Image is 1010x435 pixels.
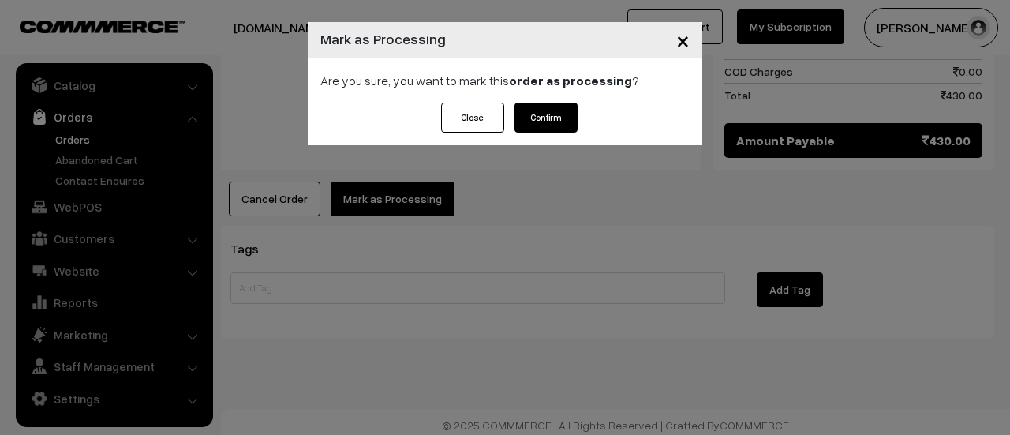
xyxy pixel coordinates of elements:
h4: Mark as Processing [320,28,446,50]
div: Are you sure, you want to mark this ? [308,58,702,103]
button: Close [664,16,702,65]
span: × [676,25,690,54]
button: Confirm [514,103,578,133]
button: Close [441,103,504,133]
strong: order as processing [509,73,632,88]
